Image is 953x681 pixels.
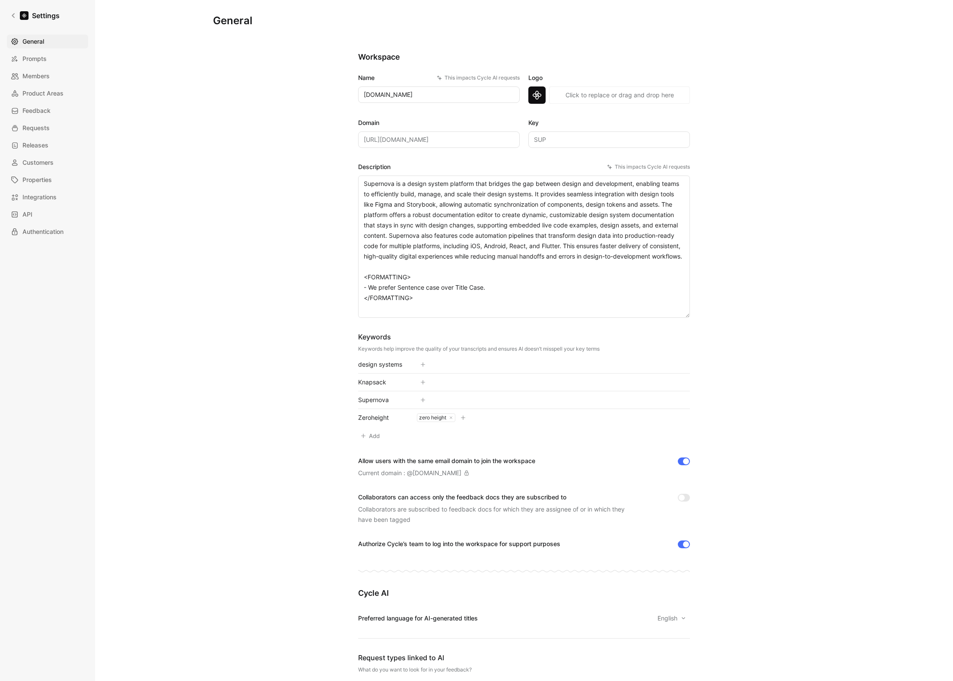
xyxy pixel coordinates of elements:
h2: Cycle AI [358,588,690,598]
span: Integrations [22,192,57,202]
a: Prompts [7,52,88,66]
div: Knapsack [358,377,407,387]
div: Keywords [358,332,600,342]
span: English [658,613,679,623]
div: What do you want to look for in your feedback? [358,666,690,673]
div: Collaborators are subscribed to feedback docs for which they are assignee of or in which they hav... [358,504,635,525]
label: Name [358,73,520,83]
span: Product Areas [22,88,64,99]
h1: General [213,14,252,28]
a: General [7,35,88,48]
a: Releases [7,138,88,152]
label: Domain [358,118,520,128]
a: Product Areas [7,86,88,100]
label: Logo [528,73,690,83]
span: Releases [22,140,48,150]
div: Keywords help improve the quality of your transcripts and ensures AI doesn’t misspell your key terms [358,345,600,352]
div: Zeroheight [358,412,407,423]
span: Properties [22,175,52,185]
span: General [22,36,44,47]
span: Feedback [22,106,51,116]
input: Some placeholder [358,131,520,148]
div: Request types linked to AI [358,652,690,663]
div: Authorize Cycle’s team to log into the workspace for support purposes [358,539,560,549]
h2: Workspace [358,52,690,62]
a: Authentication [7,225,88,239]
a: API [7,208,88,221]
button: Add [358,430,384,442]
div: Preferred language for AI-generated titles [358,613,478,623]
div: zero height [417,414,446,421]
label: Key [528,118,690,128]
a: Settings [7,7,63,24]
a: Customers [7,156,88,169]
div: Current domain : @ [358,468,469,478]
a: Properties [7,173,88,187]
a: Members [7,69,88,83]
img: logo [528,86,546,104]
a: Integrations [7,190,88,204]
h1: Settings [32,10,60,21]
button: English [654,612,690,624]
div: [DOMAIN_NAME] [413,468,461,478]
div: Collaborators can access only the feedback docs they are subscribed to [358,492,635,502]
button: Click to replace or drag and drop here [549,86,690,104]
span: Requests [22,123,50,133]
span: Customers [22,157,54,168]
span: API [22,209,32,220]
span: Members [22,71,50,81]
div: design systems [358,359,407,370]
span: Authentication [22,227,64,237]
textarea: Supernova is a design system platform that bridges the gap between design and development, enabli... [358,176,690,318]
a: Feedback [7,104,88,118]
a: Requests [7,121,88,135]
div: This impacts Cycle AI requests [437,74,520,82]
span: Prompts [22,54,47,64]
label: Description [358,162,690,172]
div: Allow users with the same email domain to join the workspace [358,456,535,466]
div: This impacts Cycle AI requests [607,163,690,171]
div: Supernova [358,395,407,405]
